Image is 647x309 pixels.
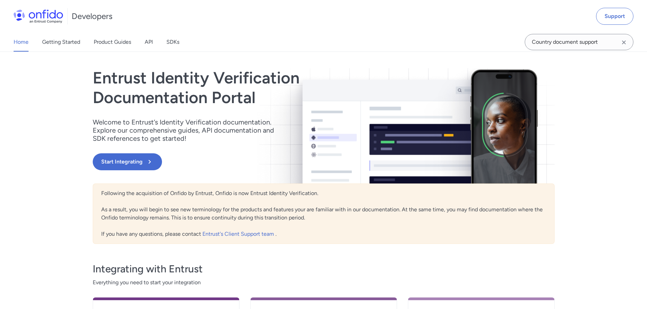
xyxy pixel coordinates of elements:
a: API [145,33,153,52]
a: Support [596,8,633,25]
h1: Developers [72,11,112,22]
button: Start Integrating [93,153,162,170]
a: Start Integrating [93,153,416,170]
a: SDKs [166,33,179,52]
a: Product Guides [94,33,131,52]
p: Welcome to Entrust’s Identity Verification documentation. Explore our comprehensive guides, API d... [93,118,283,142]
svg: Clear search field button [620,38,628,46]
a: Home [14,33,29,52]
a: Entrust's Client Support team [202,231,275,237]
input: Onfido search input field [525,34,633,50]
h3: Integrating with Entrust [93,262,555,276]
h1: Entrust Identity Verification Documentation Portal [93,68,416,107]
div: Following the acquisition of Onfido by Entrust, Onfido is now Entrust Identity Verification. As a... [93,184,555,244]
span: Everything you need to start your integration [93,278,555,287]
a: Getting Started [42,33,80,52]
img: Onfido Logo [14,9,63,23]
